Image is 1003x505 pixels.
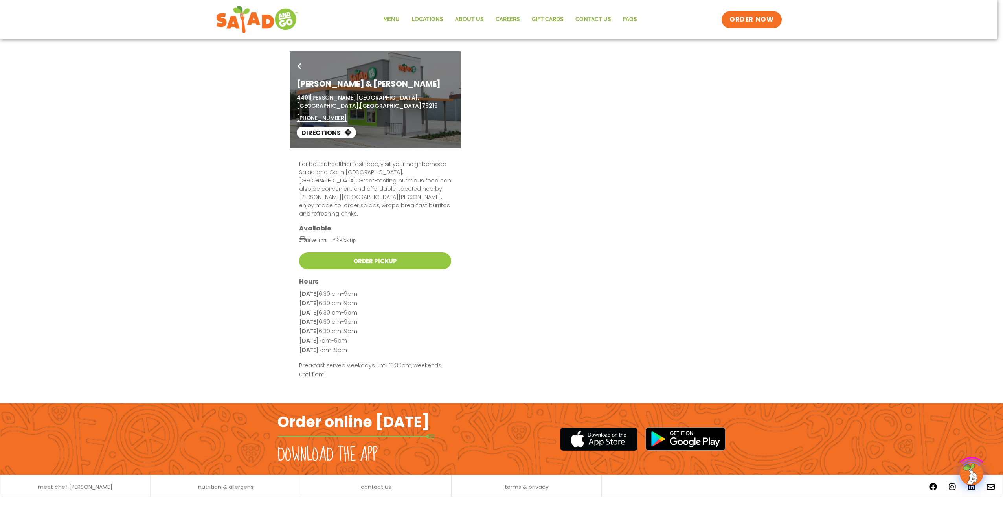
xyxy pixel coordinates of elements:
[277,444,378,466] h2: Download the app
[299,308,451,318] p: 6:30 am-9pm
[299,238,328,243] span: Drive-Thru
[645,427,726,451] img: google_play
[297,102,360,110] span: [GEOGRAPHIC_DATA],
[505,484,549,490] a: terms & privacy
[299,252,451,269] a: Order Pickup
[299,299,451,308] p: 6:30 am-9pm
[377,11,406,29] a: Menu
[526,11,569,29] a: GIFT CARDS
[299,346,319,354] strong: [DATE]
[297,127,356,138] a: Directions
[299,289,451,299] p: 6:30 am-9pm
[299,224,451,232] h3: Available
[490,11,526,29] a: Careers
[299,317,451,327] p: 6:30 am-9pm
[449,11,490,29] a: About Us
[569,11,617,29] a: Contact Us
[299,327,319,335] strong: [DATE]
[729,15,773,24] span: ORDER NOW
[377,11,643,29] nav: Menu
[310,94,419,101] span: [PERSON_NAME][GEOGRAPHIC_DATA],
[277,412,430,431] h2: Order online [DATE]
[277,434,435,439] img: fork
[299,309,319,317] strong: [DATE]
[299,277,451,286] h3: Hours
[299,346,451,355] p: 7am-9pm
[299,327,451,336] p: 6:30 am-9pm
[299,290,319,298] strong: [DATE]
[422,102,437,110] span: 75219
[216,4,299,35] img: new-SAG-logo-768×292
[299,160,451,218] p: For better, healthier fast food, visit your neighborhood Salad and Go in [GEOGRAPHIC_DATA], [GEOG...
[361,484,391,490] a: contact us
[299,336,451,346] p: 7am-9pm
[198,484,254,490] a: nutrition & allergens
[722,11,781,28] a: ORDER NOW
[560,426,637,452] img: appstore
[297,114,347,122] a: [PHONE_NUMBER]
[360,102,422,110] span: [GEOGRAPHIC_DATA]
[617,11,643,29] a: FAQs
[38,484,112,490] a: meet chef [PERSON_NAME]
[333,238,356,243] span: Pick-Up
[299,337,319,345] strong: [DATE]
[297,78,454,90] h1: [PERSON_NAME] & [PERSON_NAME]
[299,318,319,326] strong: [DATE]
[406,11,449,29] a: Locations
[299,299,319,307] strong: [DATE]
[297,94,310,101] span: 4401
[299,361,451,380] p: Breakfast served weekdays until 10:30am, weekends until 11am.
